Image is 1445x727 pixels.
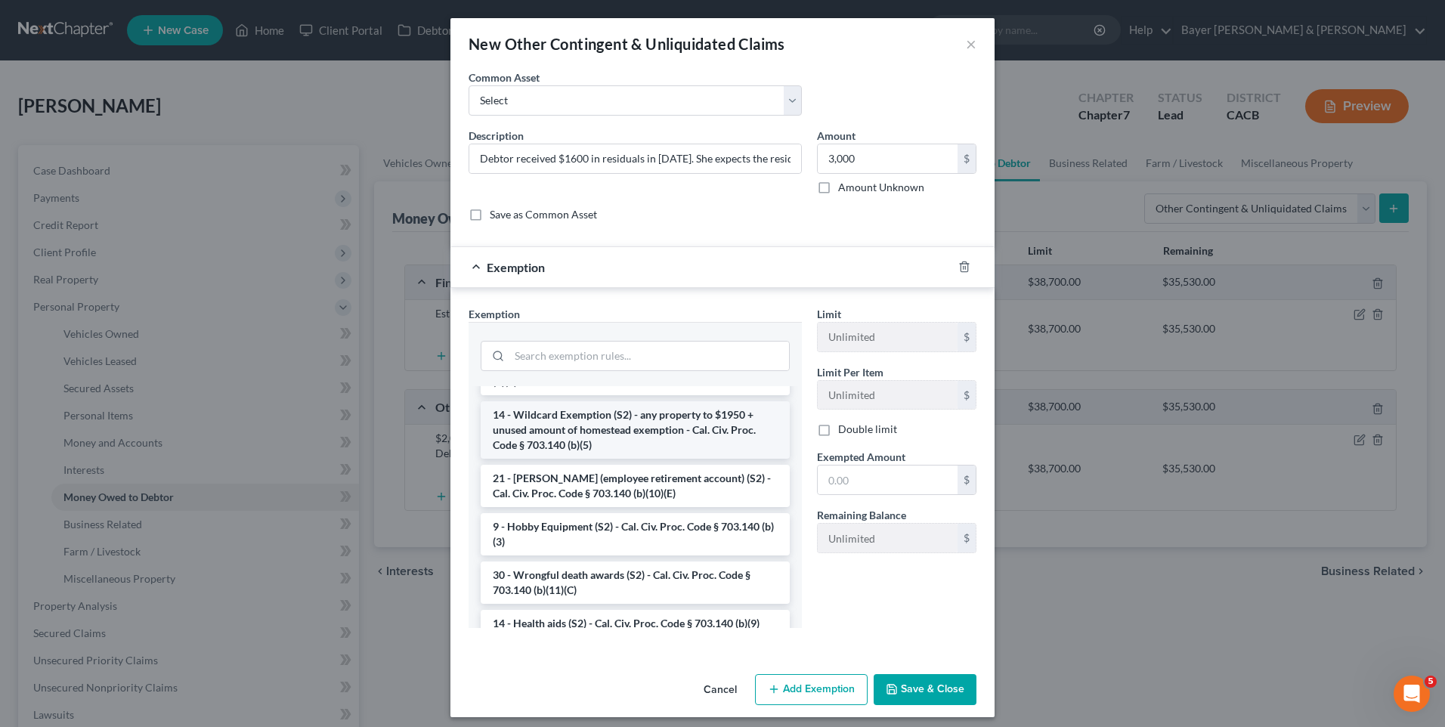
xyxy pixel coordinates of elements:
div: $ [958,466,976,494]
input: Search exemption rules... [509,342,789,370]
button: Save & Close [874,674,976,706]
button: × [966,35,976,53]
li: 21 - [PERSON_NAME] (employee retirement account) (S2) - Cal. Civ. Proc. Code § 703.140 (b)(10)(E) [481,465,790,507]
div: $ [958,144,976,173]
div: New Other Contingent & Unliquidated Claims [469,33,785,54]
input: -- [818,323,958,351]
button: Add Exemption [755,674,868,706]
span: Limit [817,308,841,320]
div: $ [958,381,976,410]
input: -- [818,381,958,410]
div: $ [958,323,976,351]
li: 14 - Health aids (S2) - Cal. Civ. Proc. Code § 703.140 (b)(9) [481,610,790,637]
span: 5 [1425,676,1437,688]
span: Description [469,129,524,142]
input: Describe... [469,144,801,173]
label: Amount [817,128,856,144]
span: Exempted Amount [817,450,905,463]
label: Remaining Balance [817,507,906,523]
li: 14 - Wildcard Exemption (S2) - any property to $1950 + unused amount of homestead exemption - Cal... [481,401,790,459]
iframe: Intercom live chat [1394,676,1430,712]
span: Exemption [487,260,545,274]
label: Double limit [838,422,897,437]
button: Cancel [692,676,749,706]
label: Common Asset [469,70,540,85]
div: $ [958,524,976,552]
li: 9 - Hobby Equipment (S2) - Cal. Civ. Proc. Code § 703.140 (b)(3) [481,513,790,555]
input: -- [818,524,958,552]
label: Amount Unknown [838,180,924,195]
label: Save as Common Asset [490,207,597,222]
input: 0.00 [818,466,958,494]
input: 0.00 [818,144,958,173]
li: 30 - Wrongful death awards (S2) - Cal. Civ. Proc. Code § 703.140 (b)(11)(C) [481,561,790,604]
span: Exemption [469,308,520,320]
label: Limit Per Item [817,364,883,380]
